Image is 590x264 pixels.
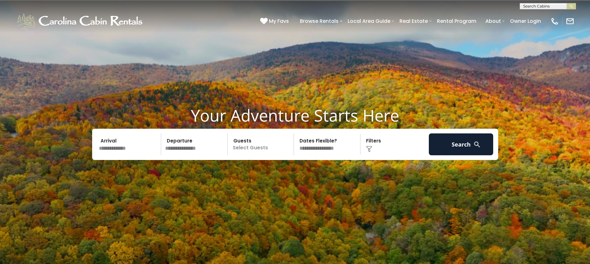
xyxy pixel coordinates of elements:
[260,17,290,25] a: My Favs
[297,16,342,27] a: Browse Rentals
[230,133,294,155] p: Select Guests
[434,16,479,27] a: Rental Program
[345,16,394,27] a: Local Area Guide
[429,133,493,155] button: Search
[482,16,504,27] a: About
[550,17,559,26] img: phone-regular-white.png
[566,17,574,26] img: mail-regular-white.png
[396,16,431,27] a: Real Estate
[269,17,289,25] span: My Favs
[473,141,481,148] img: search-regular-white.png
[507,16,544,27] a: Owner Login
[5,106,585,125] h1: Your Adventure Starts Here
[366,146,372,152] img: filter--v1.png
[16,12,145,31] img: White-1-1-2.png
